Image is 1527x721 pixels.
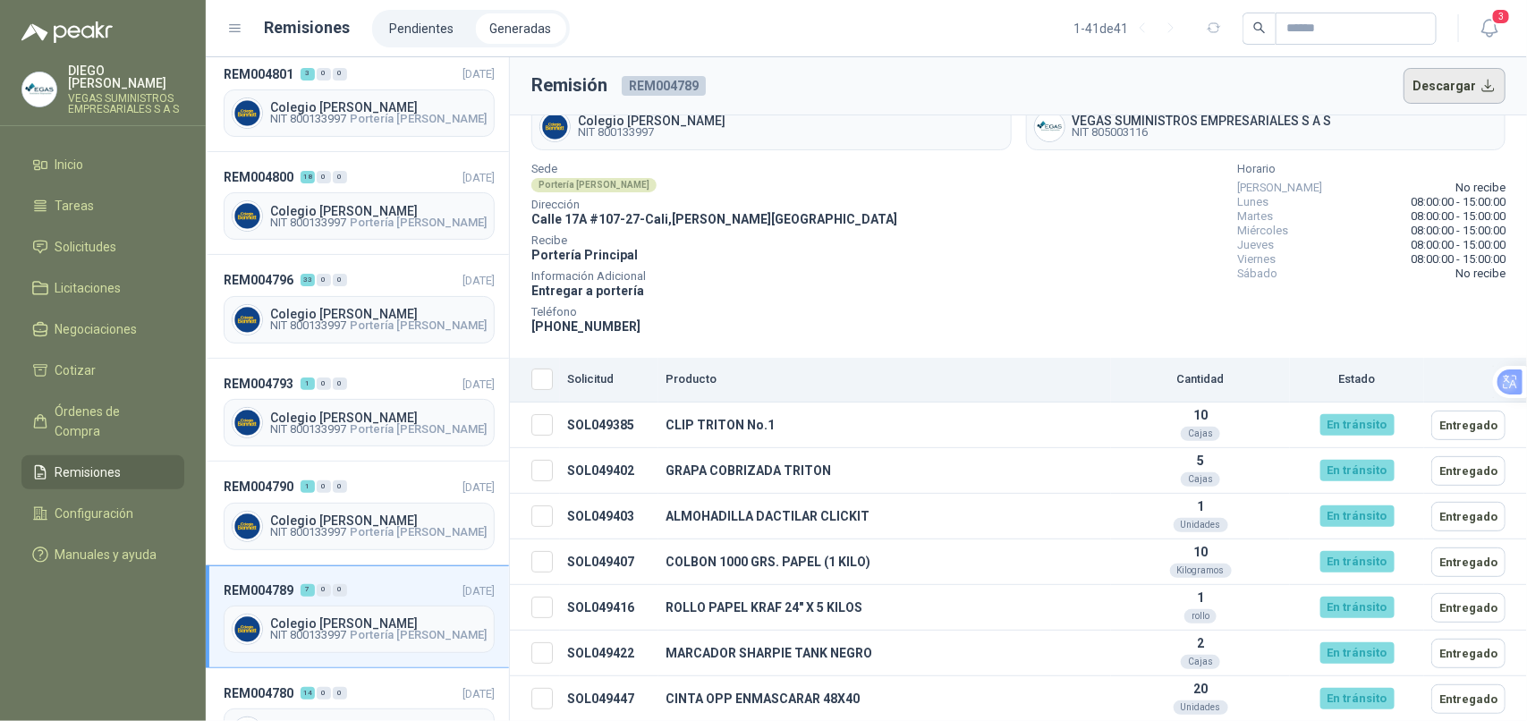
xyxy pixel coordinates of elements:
[510,358,560,403] th: Seleccionar/deseleccionar
[1431,639,1506,668] button: Entregado
[1073,115,1332,127] span: VEGAS SUMINISTROS EMPRESARIALES S A S
[233,98,262,128] img: Company Logo
[333,584,347,597] div: 0
[1290,358,1424,403] th: Estado
[531,308,897,317] span: Teléfono
[1073,127,1332,138] span: NIT 805003116
[21,496,184,530] a: Configuración
[462,274,495,287] span: [DATE]
[317,377,331,390] div: 0
[270,617,487,630] span: Colegio [PERSON_NAME]
[55,319,138,339] span: Negociaciones
[531,178,657,192] div: Portería [PERSON_NAME]
[1411,209,1506,224] span: 08:00:00 - 15:00:00
[206,565,509,668] a: REM004789700[DATE] Company LogoColegio [PERSON_NAME]NIT 800133997Portería [PERSON_NAME]
[55,402,167,441] span: Órdenes de Compra
[317,687,331,700] div: 0
[270,630,346,640] span: NIT 800133997
[301,274,315,286] div: 33
[333,171,347,183] div: 0
[68,93,184,115] p: VEGAS SUMINISTROS EMPRESARIALES S A S
[55,504,134,523] span: Configuración
[270,101,487,114] span: Colegio [PERSON_NAME]
[560,403,658,448] td: SOL049385
[333,687,347,700] div: 0
[1320,642,1395,664] div: En tránsito
[1320,505,1395,527] div: En tránsito
[21,394,184,448] a: Órdenes de Compra
[1290,494,1424,539] td: En tránsito
[1181,472,1220,487] div: Cajas
[270,424,346,435] span: NIT 800133997
[1290,448,1424,494] td: En tránsito
[560,448,658,494] td: SOL049402
[658,631,1111,676] td: MARCADOR SHARPIE TANK NEGRO
[560,631,658,676] td: SOL049422
[1237,238,1274,252] span: Jueves
[376,13,469,44] a: Pendientes
[658,403,1111,448] td: CLIP TRITON No.1
[55,155,84,174] span: Inicio
[265,15,351,40] h1: Remisiones
[462,480,495,494] span: [DATE]
[1181,427,1220,441] div: Cajas
[224,64,293,84] span: REM004801
[1491,8,1511,25] span: 3
[560,494,658,539] td: SOL049403
[270,411,487,424] span: Colegio [PERSON_NAME]
[1118,545,1283,559] p: 10
[462,171,495,184] span: [DATE]
[1431,684,1506,714] button: Entregado
[531,200,897,209] span: Dirección
[578,127,725,138] span: NIT 800133997
[21,148,184,182] a: Inicio
[1237,165,1506,174] span: Horario
[270,527,346,538] span: NIT 800133997
[1237,267,1277,281] span: Sábado
[1118,454,1283,468] p: 5
[1184,609,1217,623] div: rollo
[21,538,184,572] a: Manuales y ayuda
[55,196,95,216] span: Tareas
[560,585,658,631] td: SOL049416
[1431,456,1506,486] button: Entregado
[1290,539,1424,585] td: En tránsito
[350,424,487,435] span: Portería [PERSON_NAME]
[317,274,331,286] div: 0
[350,630,487,640] span: Portería [PERSON_NAME]
[206,48,509,151] a: REM004801300[DATE] Company LogoColegio [PERSON_NAME]NIT 800133997Portería [PERSON_NAME]
[1320,551,1395,573] div: En tránsito
[1237,252,1276,267] span: Viernes
[55,360,97,380] span: Cotizar
[1473,13,1506,45] button: 3
[21,312,184,346] a: Negociaciones
[531,284,644,298] span: Entregar a portería
[55,278,122,298] span: Licitaciones
[658,448,1111,494] td: GRAPA COBRIZADA TRITON
[317,68,331,81] div: 0
[333,68,347,81] div: 0
[55,462,122,482] span: Remisiones
[658,539,1111,585] td: COLBON 1000 GRS. PAPEL (1 KILO)
[1320,597,1395,618] div: En tránsito
[21,353,184,387] a: Cotizar
[350,217,487,228] span: Portería [PERSON_NAME]
[1170,564,1232,578] div: Kilogramos
[531,236,897,245] span: Recibe
[270,514,487,527] span: Colegio [PERSON_NAME]
[1411,238,1506,252] span: 08:00:00 - 15:00:00
[531,165,897,174] span: Sede
[206,255,509,358] a: REM0047963300[DATE] Company LogoColegio [PERSON_NAME]NIT 800133997Portería [PERSON_NAME]
[270,217,346,228] span: NIT 800133997
[1431,547,1506,577] button: Entregado
[55,545,157,564] span: Manuales y ayuda
[224,477,293,496] span: REM004790
[540,112,570,141] img: Company Logo
[301,68,315,81] div: 3
[1237,209,1273,224] span: Martes
[350,114,487,124] span: Portería [PERSON_NAME]
[1431,502,1506,531] button: Entregado
[462,584,495,598] span: [DATE]
[1174,700,1228,715] div: Unidades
